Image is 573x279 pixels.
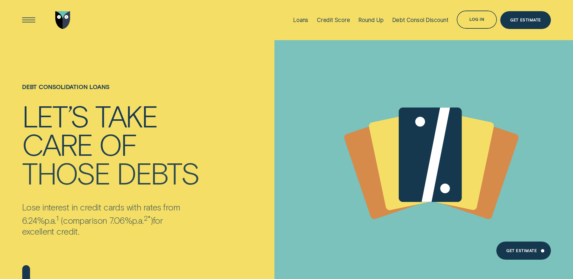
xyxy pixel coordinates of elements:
[55,11,70,29] img: Wisr
[317,17,350,24] div: Credit Score
[457,11,497,29] button: Log in
[293,17,308,24] div: Loans
[44,215,56,226] span: Per Annum
[20,11,38,29] button: Open Menu
[99,130,137,158] div: OF
[22,102,89,130] div: LET’S
[22,201,196,236] p: Lose interest in credit cards with rates from 6.24% comparison 7.06% for excellent credit.
[132,215,144,226] span: Per Annum
[358,17,384,24] div: Round Up
[132,215,144,226] span: p.a.
[22,83,199,102] h1: Debt consolidation loans
[496,242,551,260] a: Get Estimate
[95,102,157,130] div: TAKE
[500,11,551,29] a: Get Estimate
[117,159,199,187] div: DEBTS
[150,215,153,226] span: )
[22,130,92,158] div: CARE
[56,213,58,222] sup: 1
[392,17,449,24] div: Debt Consol Discount
[22,102,199,186] h4: LET’S TAKE CARE OF THOSE DEBTS
[44,215,56,226] span: p.a.
[61,215,63,226] span: (
[22,159,110,187] div: THOSE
